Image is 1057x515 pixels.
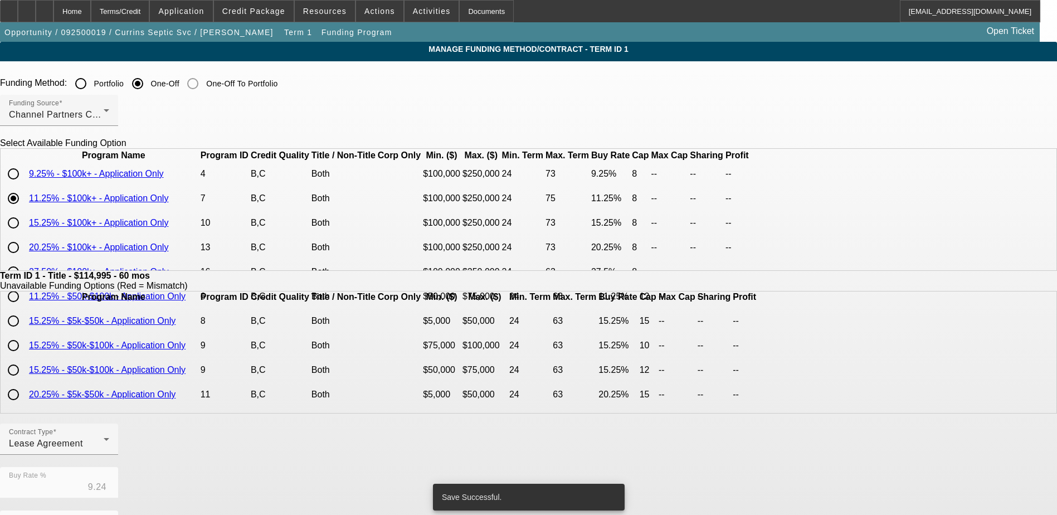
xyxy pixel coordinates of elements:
[9,100,59,107] mat-label: Funding Source
[462,150,500,161] th: Max. ($)
[311,334,376,357] td: Both
[158,7,204,16] span: Application
[639,334,657,357] td: 10
[29,365,186,375] a: 15.25% - $50k-$100k - Application Only
[422,150,461,161] th: Min. ($)
[545,162,590,186] td: 73
[725,150,749,161] th: Profit
[509,358,551,382] td: 24
[501,162,544,186] td: 24
[311,236,376,259] td: Both
[311,309,376,333] td: Both
[200,383,249,406] td: 11
[250,187,310,210] td: B,C
[422,383,461,406] td: $5,000
[250,260,310,284] td: B,C
[250,309,310,333] td: B,C
[658,383,696,406] td: --
[591,236,630,259] td: 20.25%
[725,211,749,235] td: --
[422,187,461,210] td: $100,000
[501,150,544,161] th: Min. Term
[29,341,186,350] a: 15.25% - $50k-$100k - Application Only
[422,162,461,186] td: $100,000
[29,169,163,178] a: 9.25% - $100k+ - Application Only
[658,291,696,303] th: Max Cap
[598,358,637,382] td: 15.25%
[545,211,590,235] td: 73
[150,1,212,22] button: Application
[422,211,461,235] td: $100,000
[689,211,724,235] td: --
[697,383,732,406] td: --
[311,150,376,161] th: Title / Non-Title
[422,260,461,284] td: $100,000
[250,150,310,161] th: Credit Quality
[29,267,168,276] a: 27.50% - $100k+ - Application Only
[982,22,1039,41] a: Open Ticket
[200,334,249,357] td: 9
[509,407,551,431] td: 24
[413,7,451,16] span: Activities
[250,211,310,235] td: B,C
[545,187,590,210] td: 75
[651,162,689,186] td: --
[697,407,732,431] td: --
[591,211,630,235] td: 15.25%
[651,260,689,284] td: --
[591,187,630,210] td: 11.25%
[732,383,757,406] td: --
[509,334,551,357] td: 24
[689,150,724,161] th: Sharing
[9,472,46,479] mat-label: Buy Rate %
[222,7,285,16] span: Credit Package
[552,309,597,333] td: 63
[377,150,421,161] th: Corp Only
[689,236,724,259] td: --
[658,358,696,382] td: --
[311,291,376,303] th: Title / Non-Title
[149,78,179,89] label: One-Off
[631,260,649,284] td: 8
[322,28,392,37] span: Funding Program
[462,383,508,406] td: $50,000
[689,162,724,186] td: --
[462,236,500,259] td: $250,000
[732,309,757,333] td: --
[295,1,355,22] button: Resources
[29,316,176,325] a: 15.25% - $5k-$50k - Application Only
[501,236,544,259] td: 24
[462,187,500,210] td: $250,000
[200,358,249,382] td: 9
[552,407,597,431] td: 63
[250,162,310,186] td: B,C
[28,150,199,161] th: Program Name
[9,110,157,119] span: Channel Partners Capital LLC (EF)
[28,291,199,303] th: Program Name
[552,383,597,406] td: 63
[651,211,689,235] td: --
[311,407,376,431] td: Both
[598,334,637,357] td: 15.25%
[377,291,421,303] th: Corp Only
[591,260,630,284] td: 27.5%
[501,211,544,235] td: 24
[284,28,312,37] span: Term 1
[725,162,749,186] td: --
[545,150,590,161] th: Max. Term
[509,291,551,303] th: Min. Term
[501,260,544,284] td: 24
[311,187,376,210] td: Both
[639,291,657,303] th: Cap
[658,407,696,431] td: --
[462,334,508,357] td: $100,000
[509,383,551,406] td: 24
[200,187,249,210] td: 7
[311,383,376,406] td: Both
[697,291,732,303] th: Sharing
[725,260,749,284] td: --
[732,291,757,303] th: Profit
[725,187,749,210] td: --
[598,407,637,431] td: 20.25%
[462,358,508,382] td: $75,000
